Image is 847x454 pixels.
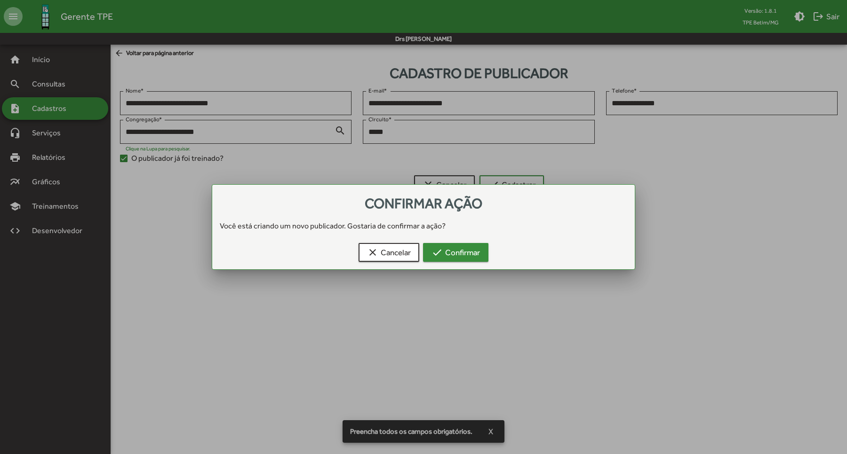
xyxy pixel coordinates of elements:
[365,195,482,211] span: Confirmar ação
[212,220,635,232] div: Você está criando um novo publicador. Gostaria de confirmar a ação?
[423,243,488,262] button: Confirmar
[359,243,419,262] button: Cancelar
[431,244,480,261] span: Confirmar
[431,247,443,258] mat-icon: check
[367,244,411,261] span: Cancelar
[367,247,378,258] mat-icon: clear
